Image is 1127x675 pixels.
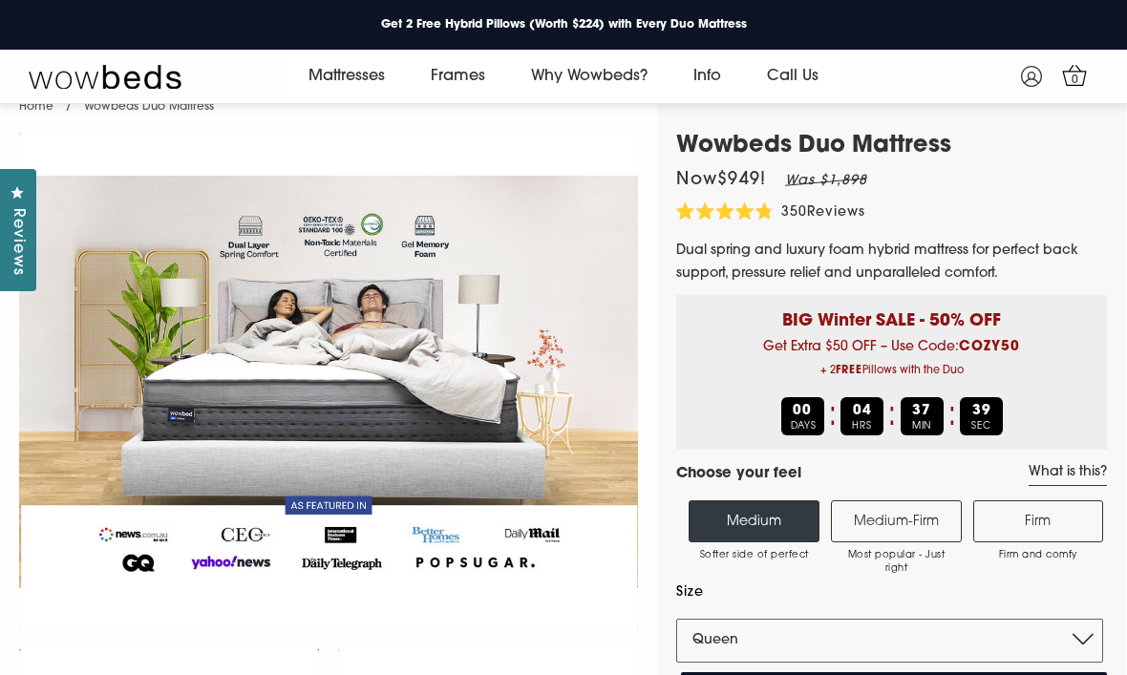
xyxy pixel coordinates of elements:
[691,340,1093,383] span: Get Extra $50 OFF – Use Code:
[972,404,991,418] b: 39
[676,133,1107,160] h1: Wowbeds Duo Mattress
[973,500,1104,542] label: Firm
[699,549,809,562] span: Softer side of perfect
[691,359,1093,383] span: + 2 Pillows with the Duo
[901,397,944,435] div: MIN
[408,50,508,103] a: Frames
[785,174,867,188] em: Was $1,898
[912,404,931,418] b: 37
[366,12,762,37] a: Get 2 Free Hybrid Pillows (Worth $224) with Every Duo Mattress
[959,340,1020,354] b: COZY50
[831,500,962,542] label: Medium-Firm
[836,366,862,376] b: FREE
[5,208,30,276] span: Reviews
[66,101,72,113] span: /
[676,243,1078,281] span: Dual spring and luxury foam hybrid mattress for perfect back support, pressure relief and unparal...
[670,50,744,103] a: Info
[781,205,807,220] span: 350
[840,397,883,435] div: HRS
[19,101,53,113] a: Home
[676,172,766,189] span: Now $949 !
[807,205,865,220] span: Reviews
[781,397,824,435] div: DAYS
[676,580,1103,604] label: Size
[676,202,865,224] div: 350Reviews
[1058,58,1092,92] a: 0
[1029,464,1107,486] a: What is this?
[744,50,841,103] a: Call Us
[508,50,670,103] a: Why Wowbeds?
[960,397,1003,435] div: SEC
[689,500,819,542] label: Medium
[984,549,1094,562] span: Firm and comfy
[691,295,1093,334] p: BIG Winter SALE - 50% OFF
[853,404,872,418] b: 04
[286,50,408,103] a: Mattresses
[1066,71,1085,90] span: 0
[29,63,181,90] img: Wow Beds Logo
[676,464,801,486] h4: Choose your feel
[793,404,812,418] b: 00
[84,101,214,113] span: Wowbeds Duo Mattress
[841,549,951,576] span: Most popular - Just right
